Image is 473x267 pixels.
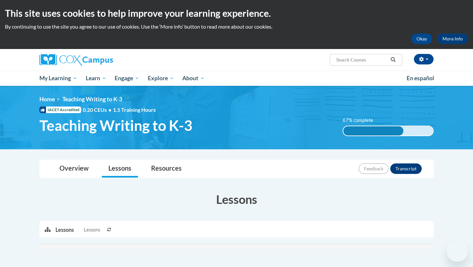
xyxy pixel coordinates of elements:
h2: This site uses cookies to help improve your learning experience. [5,7,468,20]
a: Home [39,96,55,103]
span: Teaching Writing to K-3 [39,117,192,134]
input: Search Courses [336,56,388,64]
span: Explore [148,74,174,82]
a: My Learning [35,71,81,86]
a: Engage [110,71,144,86]
span: IACET Accredited [39,107,81,113]
button: Okay [411,34,432,44]
button: Account Settings [414,54,434,64]
h3: Lessons [39,191,434,207]
a: Overview [53,160,95,178]
p: By continuing to use the site you agree to our use of cookies. Use the ‘More info’ button to read... [5,23,468,30]
button: Search [388,56,398,64]
a: Cox Campus [39,54,164,66]
span: About [182,74,205,82]
span: Teaching Writing to K-3 [62,96,122,103]
span: 1.5 Training Hours [113,107,156,113]
a: En español [402,71,439,85]
label: 67% complete [343,117,380,124]
div: Main menu [30,71,443,86]
span: 0.20 CEUs [83,106,113,113]
iframe: Button to launch messaging window [447,241,468,262]
p: Lessons [56,226,74,233]
span: Lessons [84,226,100,233]
button: Transcript [390,163,422,174]
a: More Info [437,34,468,44]
a: About [178,71,209,86]
a: Resources [145,160,188,178]
a: Learn [81,71,111,86]
span: En español [407,75,434,82]
span: • [108,107,111,113]
img: Cox Campus [39,54,113,66]
span: Learn [86,74,106,82]
span: Engage [115,74,139,82]
button: Feedback [359,163,389,174]
div: 67% complete [343,126,403,135]
a: Lessons [102,160,138,178]
span: My Learning [39,74,77,82]
a: Explore [144,71,178,86]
